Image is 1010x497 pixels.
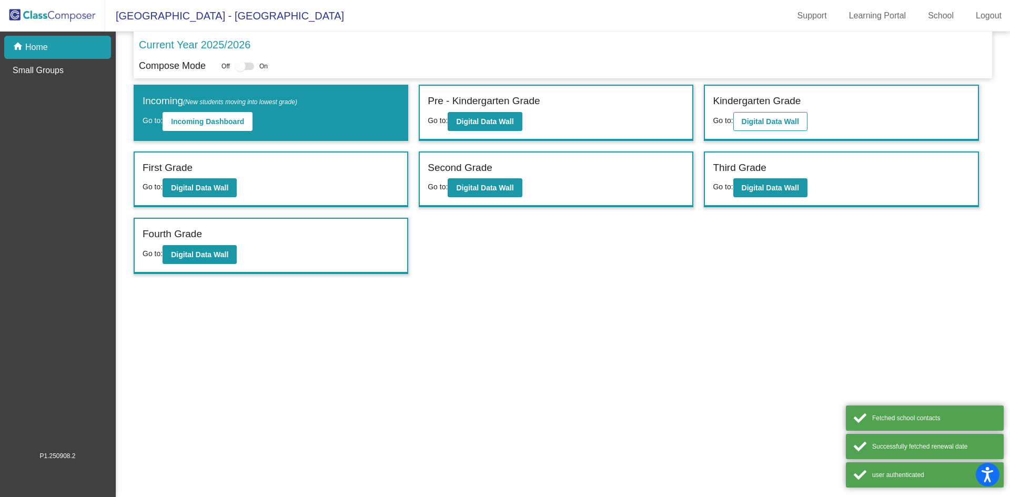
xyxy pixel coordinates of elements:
button: Digital Data Wall [733,178,807,197]
button: Digital Data Wall [733,112,807,131]
label: Pre - Kindergarten Grade [428,94,540,109]
span: Go to: [428,182,448,191]
b: Digital Data Wall [742,184,799,192]
span: Go to: [713,116,733,125]
div: Fetched school contacts [872,413,996,423]
span: Go to: [143,182,163,191]
div: user authenticated [872,470,996,480]
label: First Grade [143,160,193,176]
b: Digital Data Wall [171,250,228,259]
span: Go to: [428,116,448,125]
a: Logout [967,7,1010,24]
label: Kindergarten Grade [713,94,801,109]
a: School [920,7,962,24]
span: Off [221,62,230,71]
p: Compose Mode [139,59,206,73]
div: Successfully fetched renewal date [872,442,996,451]
p: Current Year 2025/2026 [139,37,250,53]
label: Incoming [143,94,297,109]
button: Digital Data Wall [448,178,522,197]
a: Support [789,7,835,24]
button: Digital Data Wall [163,245,237,264]
p: Home [25,41,48,54]
b: Digital Data Wall [456,184,513,192]
b: Digital Data Wall [742,117,799,126]
span: Go to: [143,249,163,258]
span: Go to: [713,182,733,191]
span: On [259,62,268,71]
mat-icon: home [13,41,25,54]
b: Digital Data Wall [171,184,228,192]
b: Digital Data Wall [456,117,513,126]
span: [GEOGRAPHIC_DATA] - [GEOGRAPHIC_DATA] [105,7,344,24]
b: Incoming Dashboard [171,117,244,126]
button: Digital Data Wall [448,112,522,131]
label: Second Grade [428,160,492,176]
button: Digital Data Wall [163,178,237,197]
button: Incoming Dashboard [163,112,252,131]
span: Go to: [143,116,163,125]
a: Learning Portal [841,7,915,24]
span: (New students moving into lowest grade) [183,98,297,106]
label: Fourth Grade [143,227,202,242]
label: Third Grade [713,160,766,176]
p: Small Groups [13,64,64,77]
